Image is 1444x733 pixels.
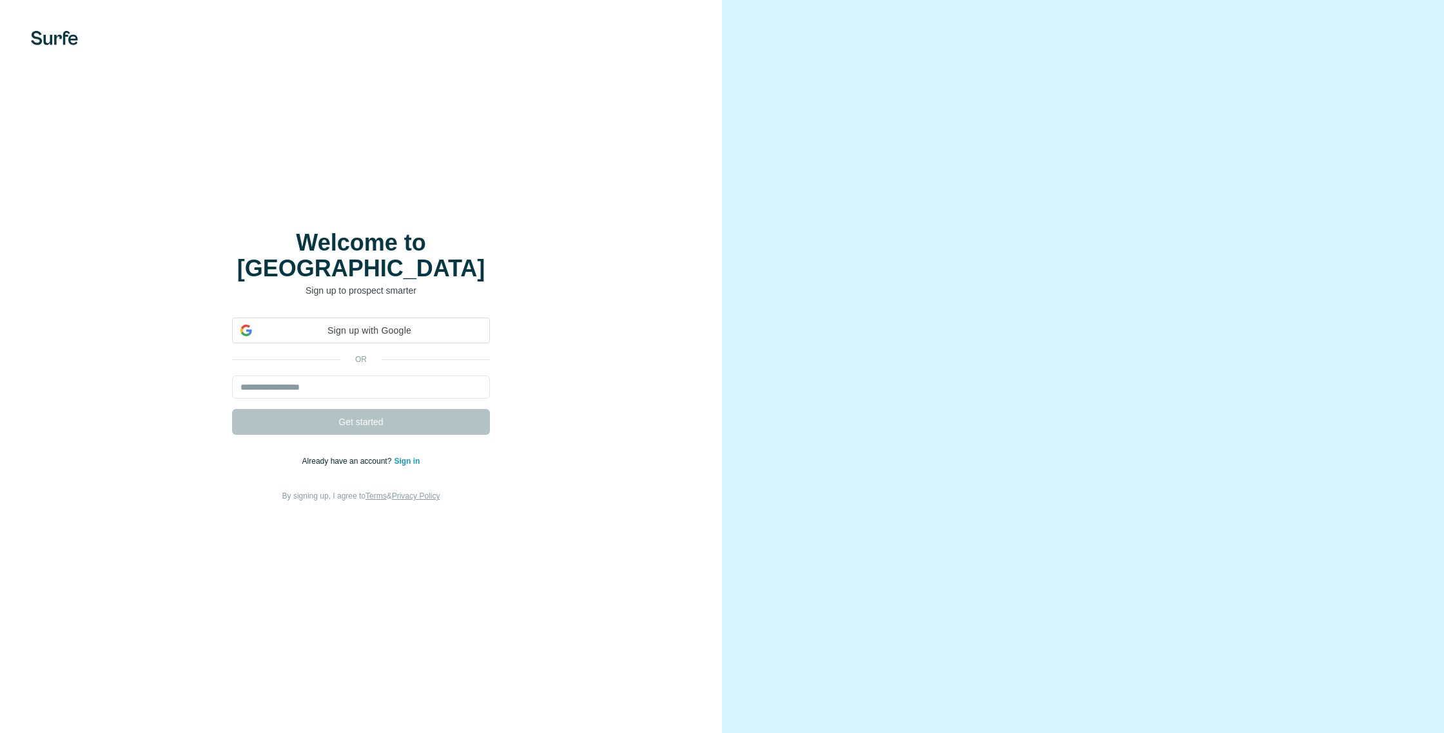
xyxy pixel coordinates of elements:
[257,324,482,338] span: Sign up with Google
[282,491,440,500] span: By signing up, I agree to &
[394,457,420,466] a: Sign in
[232,230,490,281] h1: Welcome to [GEOGRAPHIC_DATA]
[302,457,395,466] span: Already have an account?
[366,491,387,500] a: Terms
[392,491,440,500] a: Privacy Policy
[31,31,78,45] img: Surfe's logo
[232,318,490,343] div: Sign up with Google
[232,284,490,297] p: Sign up to prospect smarter
[340,354,382,365] p: or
